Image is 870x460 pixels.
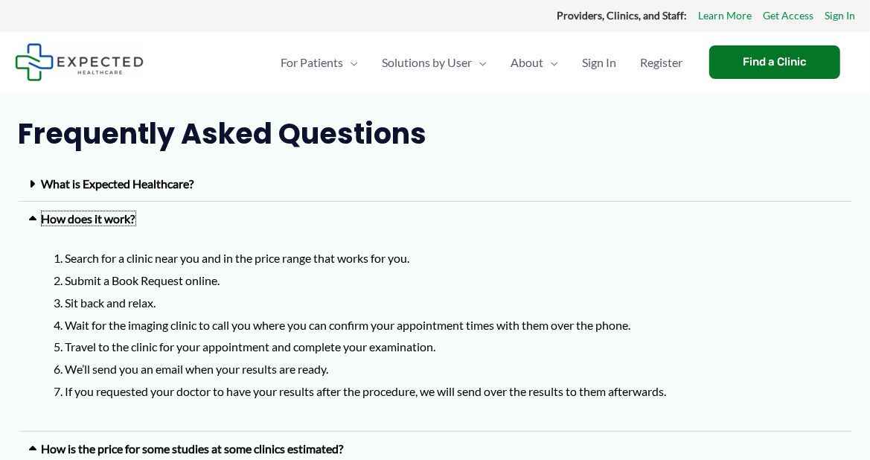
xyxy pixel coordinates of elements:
[543,36,558,89] span: Menu Toggle
[19,115,852,152] h2: Frequently Asked Questions
[19,236,852,432] div: How does it work?
[42,176,194,191] a: What is Expected Healthcare?
[640,36,682,89] span: Register
[343,36,358,89] span: Menu Toggle
[65,380,841,403] li: If you requested your doctor to have your results after the procedure, we will send over the resu...
[269,36,694,89] nav: Primary Site Navigation
[19,167,852,202] div: What is Expected Healthcare?
[370,36,499,89] a: Solutions by UserMenu Toggle
[763,6,813,25] a: Get Access
[511,36,543,89] span: About
[628,36,694,89] a: Register
[65,292,841,314] li: Sit back and relax.
[557,9,687,22] strong: Providers, Clinics, and Staff:
[499,36,570,89] a: AboutMenu Toggle
[65,247,841,269] li: Search for a clinic near you and in the price range that works for you.
[15,43,144,81] img: Expected Healthcare Logo - side, dark font, small
[698,6,752,25] a: Learn More
[19,202,852,236] div: How does it work?
[65,336,841,358] li: Travel to the clinic for your appointment and complete your examination.
[65,358,841,380] li: We’ll send you an email when your results are ready.
[42,211,135,226] a: How does it work?
[281,36,343,89] span: For Patients
[65,314,841,336] li: Wait for the imaging clinic to call you where you can confirm your appointment times with them ov...
[42,441,344,456] a: How is the price for some studies at some clinics estimated?
[269,36,370,89] a: For PatientsMenu Toggle
[825,6,855,25] a: Sign In
[570,36,628,89] a: Sign In
[65,269,841,292] li: Submit a Book Request online.
[709,45,840,79] a: Find a Clinic
[472,36,487,89] span: Menu Toggle
[382,36,472,89] span: Solutions by User
[582,36,616,89] span: Sign In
